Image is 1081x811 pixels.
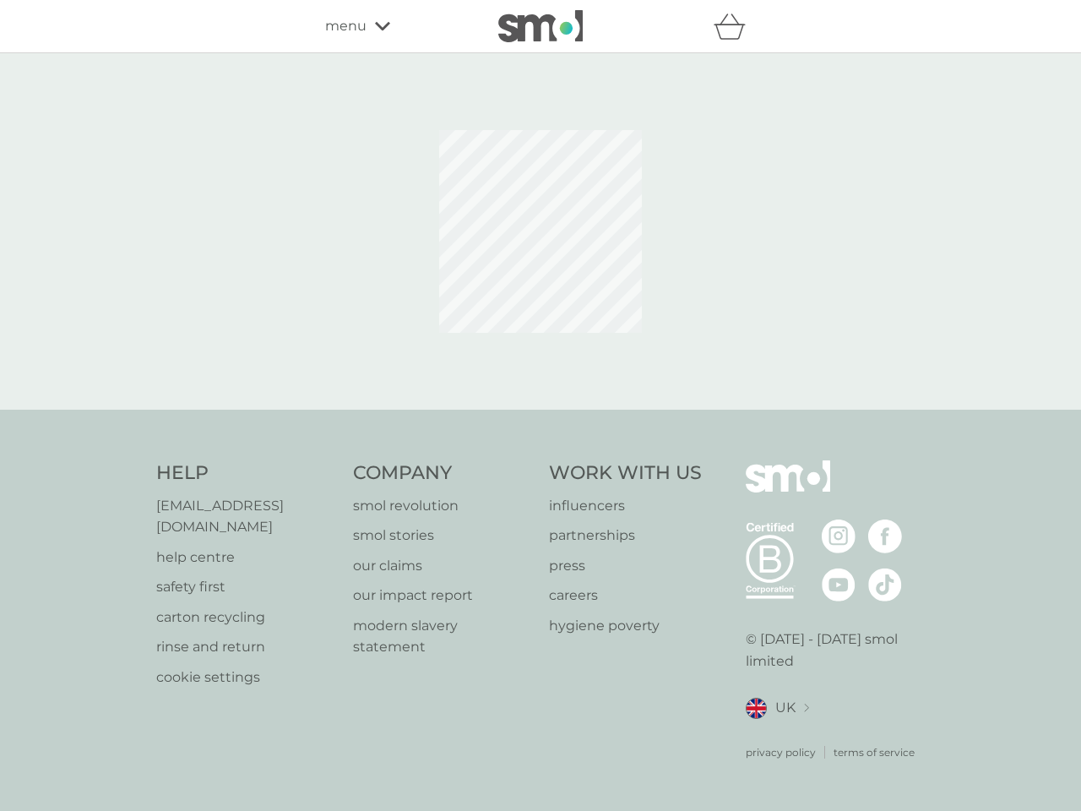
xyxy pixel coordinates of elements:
a: terms of service [834,744,915,760]
img: smol [498,10,583,42]
h4: Company [353,460,533,487]
div: basket [714,9,756,43]
a: hygiene poverty [549,615,702,637]
a: privacy policy [746,744,816,760]
a: smol stories [353,525,533,547]
p: © [DATE] - [DATE] smol limited [746,629,926,672]
a: influencers [549,495,702,517]
img: visit the smol Facebook page [868,520,902,553]
a: smol revolution [353,495,533,517]
a: rinse and return [156,636,336,658]
img: visit the smol Tiktok page [868,568,902,601]
a: our impact report [353,585,533,607]
img: visit the smol Instagram page [822,520,856,553]
a: partnerships [549,525,702,547]
span: UK [775,697,796,719]
a: help centre [156,547,336,569]
img: smol [746,460,830,518]
a: modern slavery statement [353,615,533,658]
h4: Help [156,460,336,487]
a: safety first [156,576,336,598]
h4: Work With Us [549,460,702,487]
a: press [549,555,702,577]
a: careers [549,585,702,607]
span: menu [325,15,367,37]
a: [EMAIL_ADDRESS][DOMAIN_NAME] [156,495,336,538]
img: UK flag [746,698,767,719]
a: cookie settings [156,667,336,689]
img: select a new location [804,704,809,713]
a: our claims [353,555,533,577]
a: carton recycling [156,607,336,629]
img: visit the smol Youtube page [822,568,856,601]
